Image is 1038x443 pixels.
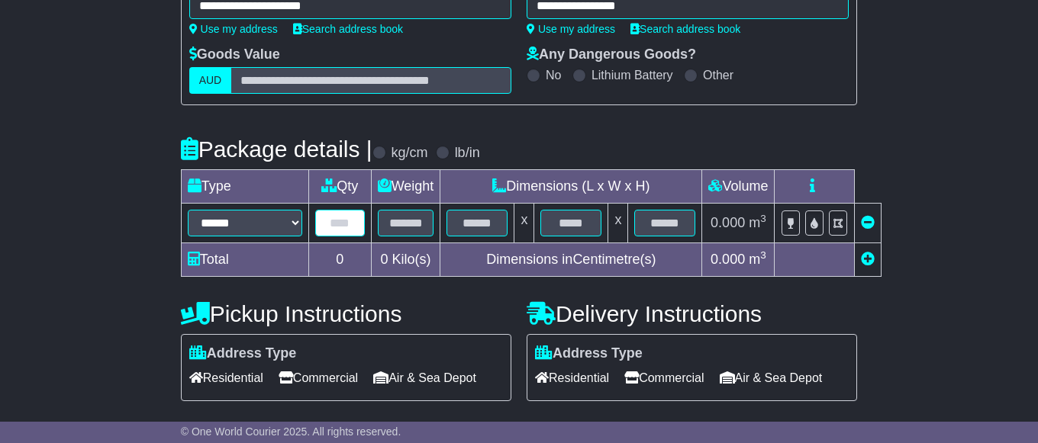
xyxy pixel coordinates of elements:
a: Use my address [527,23,615,35]
h4: Pickup Instructions [181,301,511,326]
td: x [514,204,534,243]
span: 0.000 [711,252,745,267]
label: Lithium Battery [592,68,673,82]
label: kg/cm [392,145,428,162]
span: Commercial [624,366,704,390]
h4: Package details | [181,136,372,162]
span: Air & Sea Depot [373,366,476,390]
a: Use my address [189,23,278,35]
span: Residential [189,366,263,390]
td: Weight [371,170,440,204]
label: AUD [189,67,232,94]
sup: 3 [760,213,766,224]
label: Address Type [189,345,297,362]
h4: Delivery Instructions [527,301,857,326]
td: Total [181,243,308,277]
label: Address Type [535,345,643,362]
span: 0.000 [711,215,745,230]
label: Any Dangerous Goods? [527,47,696,63]
span: © One World Courier 2025. All rights reserved. [181,425,401,438]
label: No [546,68,561,82]
span: Residential [535,366,609,390]
label: Goods Value [189,47,280,63]
span: m [749,252,766,267]
td: Type [181,170,308,204]
span: Commercial [279,366,358,390]
td: Qty [308,170,371,204]
a: Remove this item [861,215,875,230]
a: Search address book [630,23,740,35]
span: m [749,215,766,230]
td: Dimensions (L x W x H) [440,170,702,204]
td: x [608,204,628,243]
td: 0 [308,243,371,277]
label: lb/in [455,145,480,162]
span: Air & Sea Depot [720,366,823,390]
td: Volume [702,170,775,204]
span: 0 [381,252,388,267]
td: Dimensions in Centimetre(s) [440,243,702,277]
label: Other [703,68,733,82]
a: Search address book [293,23,403,35]
sup: 3 [760,249,766,261]
a: Add new item [861,252,875,267]
td: Kilo(s) [371,243,440,277]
